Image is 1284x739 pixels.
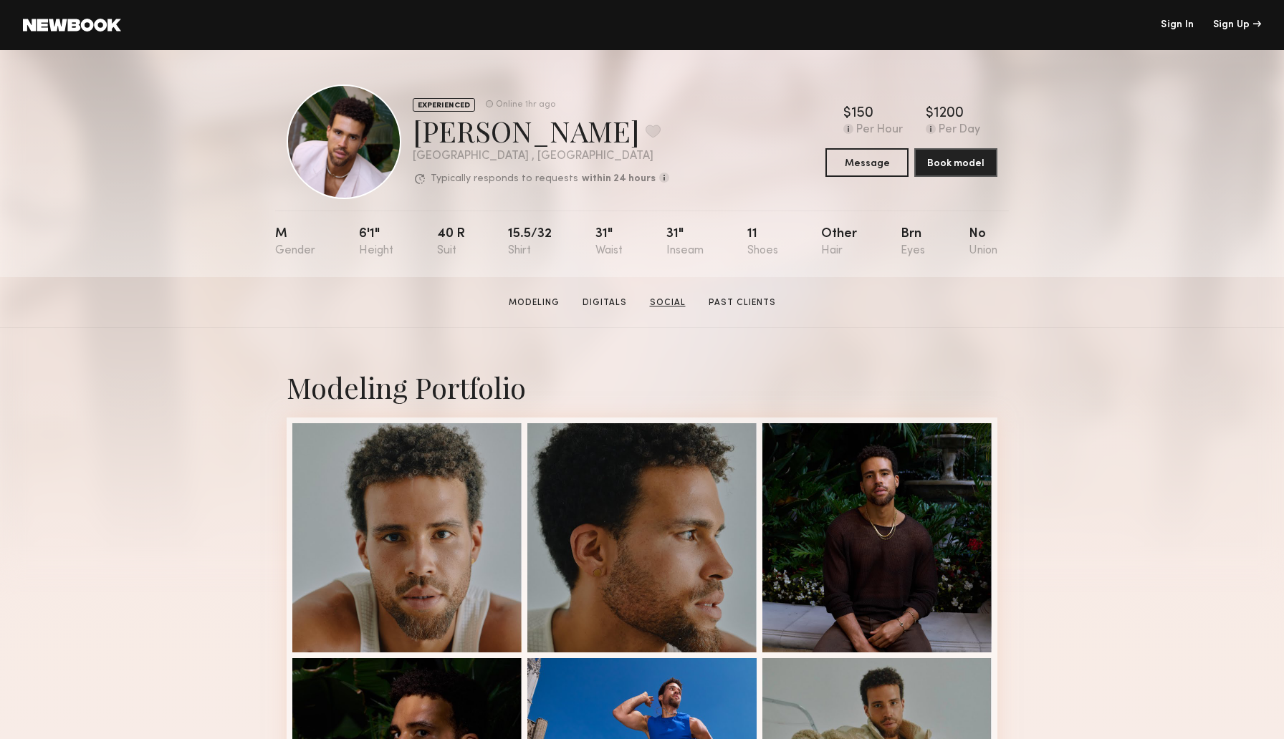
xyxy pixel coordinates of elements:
[644,296,691,309] a: Social
[595,228,623,257] div: 31"
[747,228,778,257] div: 11
[413,98,475,112] div: EXPERIENCED
[359,228,393,257] div: 6'1"
[431,174,578,184] p: Typically responds to requests
[503,296,565,309] a: Modeling
[582,174,656,184] b: within 24 hours
[856,124,903,137] div: Per Hour
[843,107,851,121] div: $
[939,124,980,137] div: Per Day
[1213,20,1261,30] div: Sign Up
[851,107,873,121] div: 150
[821,228,857,257] div: Other
[287,368,997,406] div: Modeling Portfolio
[577,296,633,309] a: Digitals
[1161,20,1194,30] a: Sign In
[703,296,782,309] a: Past Clients
[666,228,704,257] div: 31"
[508,228,552,257] div: 15.5/32
[275,228,315,257] div: M
[413,150,669,163] div: [GEOGRAPHIC_DATA] , [GEOGRAPHIC_DATA]
[926,107,934,121] div: $
[901,228,925,257] div: Brn
[914,148,997,177] button: Book model
[934,107,964,121] div: 1200
[437,228,465,257] div: 40 r
[413,112,669,150] div: [PERSON_NAME]
[496,100,555,110] div: Online 1hr ago
[825,148,909,177] button: Message
[969,228,997,257] div: No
